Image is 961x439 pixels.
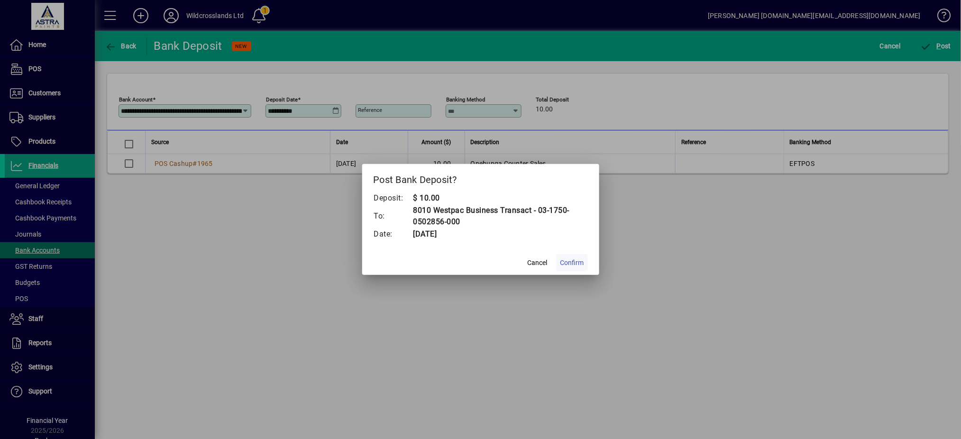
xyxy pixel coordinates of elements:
[528,258,548,268] span: Cancel
[362,164,599,192] h2: Post Bank Deposit?
[413,204,588,228] td: 8010 Westpac Business Transact - 03-1750-0502856-000
[374,192,413,204] td: Deposit:
[413,192,588,204] td: $ 10.00
[374,204,413,228] td: To:
[560,258,584,268] span: Confirm
[374,228,413,240] td: Date:
[413,228,588,240] td: [DATE]
[522,254,553,271] button: Cancel
[557,254,588,271] button: Confirm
